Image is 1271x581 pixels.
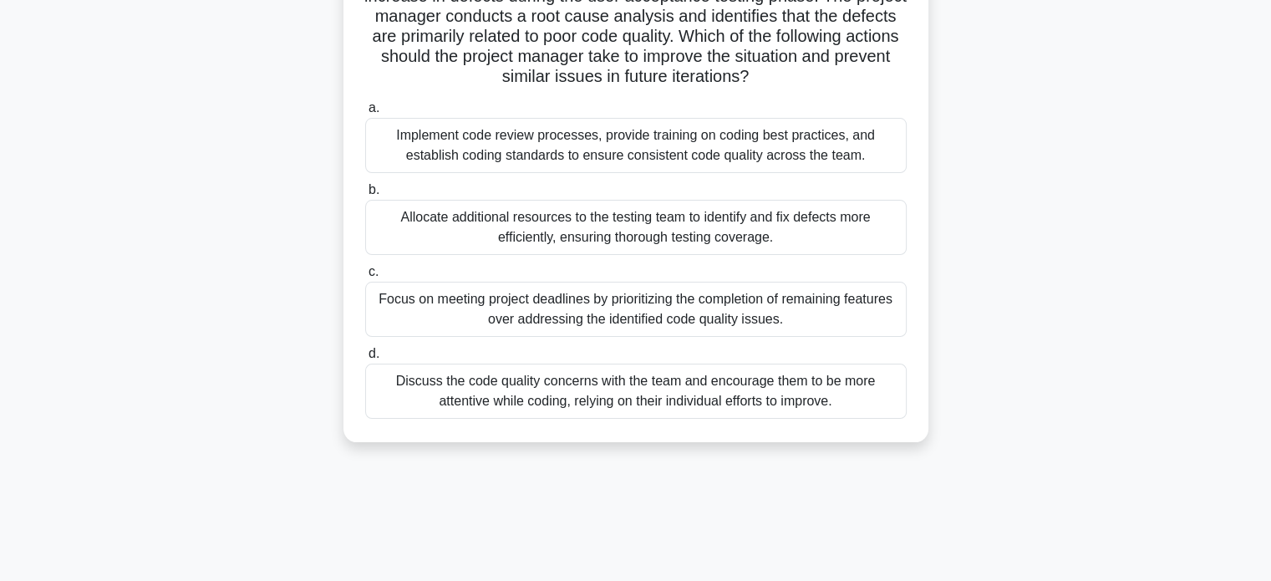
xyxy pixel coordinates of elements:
[369,346,379,360] span: d.
[369,100,379,115] span: a.
[369,264,379,278] span: c.
[365,282,907,337] div: Focus on meeting project deadlines by prioritizing the completion of remaining features over addr...
[365,200,907,255] div: Allocate additional resources to the testing team to identify and fix defects more efficiently, e...
[365,118,907,173] div: Implement code review processes, provide training on coding best practices, and establish coding ...
[365,364,907,419] div: Discuss the code quality concerns with the team and encourage them to be more attentive while cod...
[369,182,379,196] span: b.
